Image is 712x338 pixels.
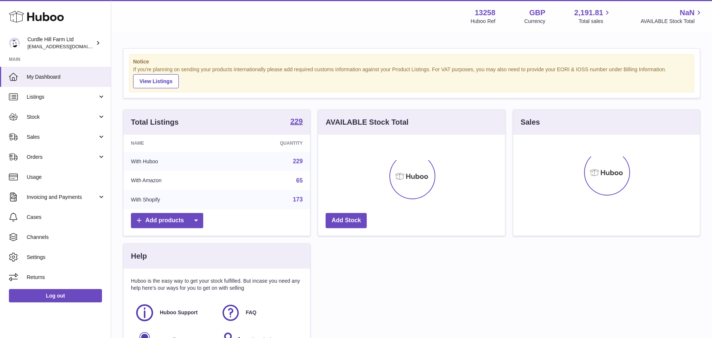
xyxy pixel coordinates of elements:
[296,177,303,184] a: 65
[131,117,179,127] h3: Total Listings
[290,118,303,125] strong: 229
[9,37,20,49] img: internalAdmin-13258@internal.huboo.com
[290,118,303,127] a: 229
[293,158,303,164] a: 229
[293,196,303,203] a: 173
[133,58,690,65] strong: Notice
[131,251,147,261] h3: Help
[9,289,102,302] a: Log out
[574,8,612,25] a: 2,191.81 Total sales
[529,8,545,18] strong: GBP
[27,134,98,141] span: Sales
[27,194,98,201] span: Invoicing and Payments
[524,18,545,25] div: Currency
[27,254,105,261] span: Settings
[326,117,408,127] h3: AVAILABLE Stock Total
[27,73,105,81] span: My Dashboard
[27,93,98,101] span: Listings
[160,309,198,316] span: Huboo Support
[640,8,703,25] a: NaN AVAILABLE Stock Total
[135,303,213,323] a: Huboo Support
[123,152,225,171] td: With Huboo
[27,174,105,181] span: Usage
[27,274,105,281] span: Returns
[578,18,612,25] span: Total sales
[27,43,109,49] span: [EMAIL_ADDRESS][DOMAIN_NAME]
[131,213,203,228] a: Add products
[27,36,94,50] div: Curdle Hill Farm Ltd
[131,278,303,292] p: Huboo is the easy way to get your stock fulfilled. But incase you need any help here's our ways f...
[640,18,703,25] span: AVAILABLE Stock Total
[246,309,257,316] span: FAQ
[471,18,495,25] div: Huboo Ref
[27,154,98,161] span: Orders
[225,135,310,152] th: Quantity
[326,213,367,228] a: Add Stock
[133,74,179,88] a: View Listings
[475,8,495,18] strong: 13258
[123,190,225,209] td: With Shopify
[221,303,299,323] a: FAQ
[574,8,603,18] span: 2,191.81
[27,114,98,121] span: Stock
[123,135,225,152] th: Name
[123,171,225,190] td: With Amazon
[133,66,690,88] div: If you're planning on sending your products internationally please add required customs informati...
[521,117,540,127] h3: Sales
[680,8,695,18] span: NaN
[27,234,105,241] span: Channels
[27,214,105,221] span: Cases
